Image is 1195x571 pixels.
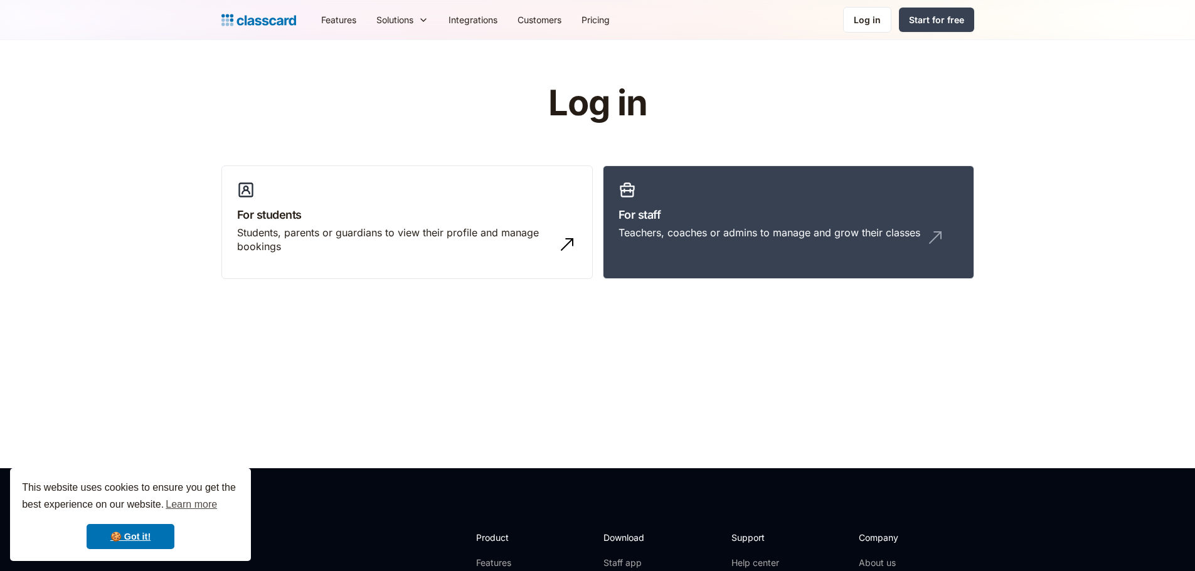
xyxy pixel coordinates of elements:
a: About us [859,557,942,569]
a: For staffTeachers, coaches or admins to manage and grow their classes [603,165,974,280]
div: Log in [854,13,881,26]
h3: For staff [619,206,959,223]
div: Students, parents or guardians to view their profile and manage bookings [237,226,552,254]
a: learn more about cookies [164,495,219,514]
a: Features [311,6,366,34]
span: This website uses cookies to ensure you get the best experience on our website. [22,480,239,514]
a: Integrations [438,6,507,34]
a: home [221,11,296,29]
a: Features [476,557,543,569]
h3: For students [237,206,577,223]
a: Start for free [899,8,974,32]
h2: Product [476,531,543,544]
div: Solutions [366,6,438,34]
a: For studentsStudents, parents or guardians to view their profile and manage bookings [221,165,593,280]
a: Customers [507,6,571,34]
h1: Log in [398,84,797,123]
a: Staff app [603,557,655,569]
h2: Company [859,531,942,544]
h2: Download [603,531,655,544]
a: Pricing [571,6,620,34]
a: Log in [843,7,891,33]
a: dismiss cookie message [87,524,174,549]
a: Help center [731,557,782,569]
div: Start for free [909,13,964,26]
div: cookieconsent [10,468,251,561]
h2: Support [731,531,782,544]
div: Teachers, coaches or admins to manage and grow their classes [619,226,920,239]
div: Solutions [376,13,413,26]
